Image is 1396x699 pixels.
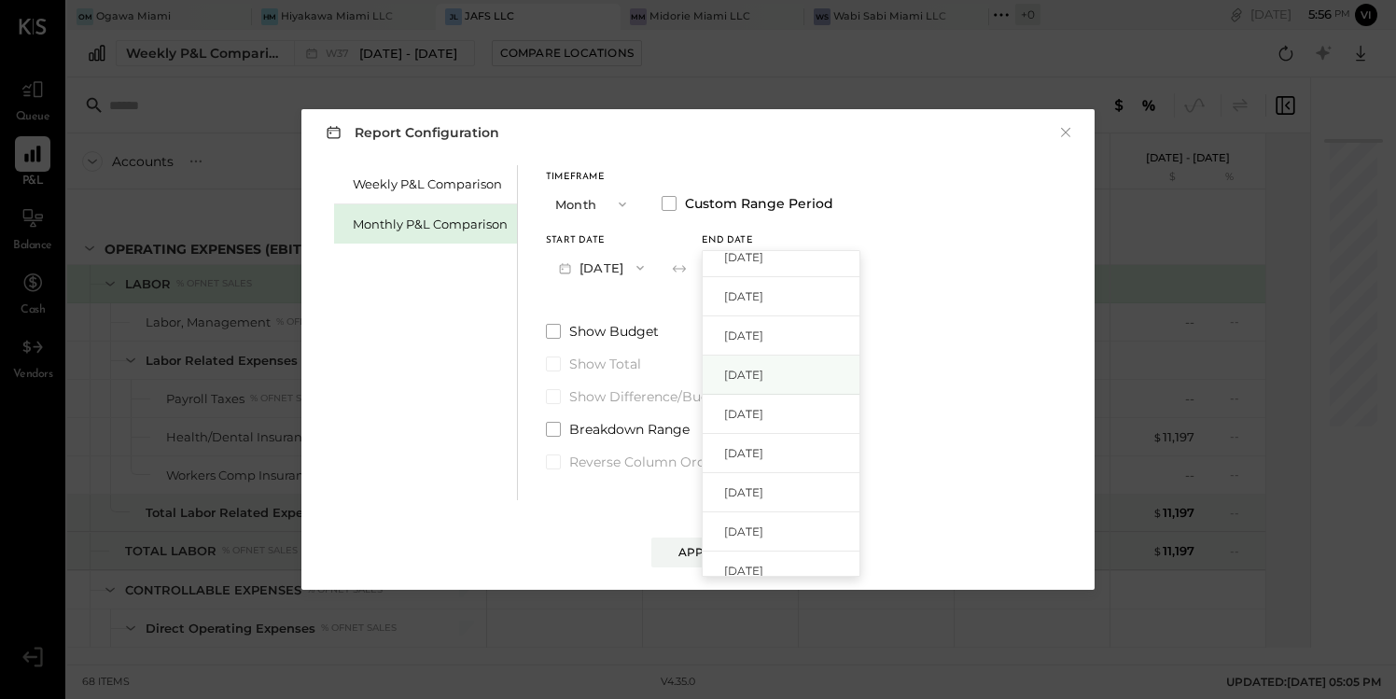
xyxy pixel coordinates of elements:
div: Start Date [546,236,657,245]
span: Show Budget [569,322,659,341]
span: [DATE] [724,249,763,265]
span: [DATE] [724,563,763,579]
span: [DATE] [724,524,763,539]
button: Month [546,187,639,221]
button: × [1057,123,1074,142]
span: Custom Range Period [685,194,833,213]
button: [DATE] [546,250,657,285]
span: [DATE] [724,367,763,383]
span: [DATE] [724,288,763,304]
h3: Report Configuration [322,120,499,144]
span: [DATE] [724,328,763,343]
div: Apply [678,544,718,560]
span: Show Difference/Budget Variance [569,387,791,406]
span: Breakdown Range [569,420,690,439]
button: Apply [651,538,745,567]
div: Monthly P&L Comparison [353,216,508,233]
div: Weekly P&L Comparison [353,175,508,193]
span: [DATE] [724,406,763,422]
span: Reverse Column Order [569,453,719,471]
span: [DATE] [724,484,763,500]
div: End date [702,236,813,245]
div: Timeframe [546,173,639,182]
span: Show Total [569,355,641,373]
span: [DATE] [724,445,763,461]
